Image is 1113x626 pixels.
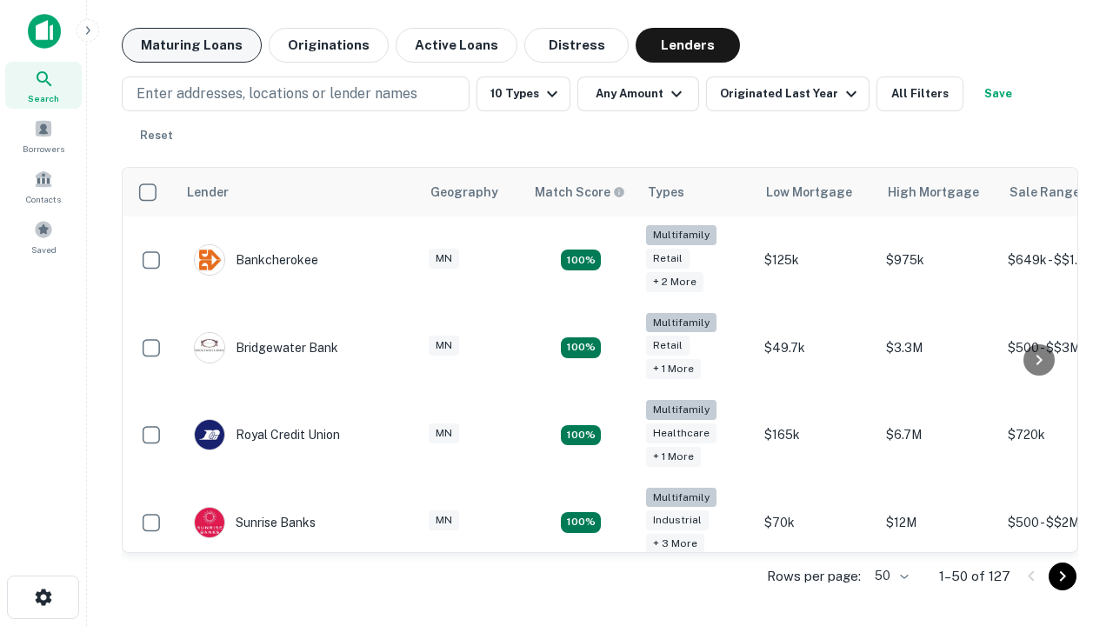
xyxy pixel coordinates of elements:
[561,425,601,446] div: Matching Properties: 18, hasApolloMatch: undefined
[756,304,877,392] td: $49.7k
[756,391,877,479] td: $165k
[646,359,701,379] div: + 1 more
[269,28,389,63] button: Originations
[187,182,229,203] div: Lender
[429,249,459,269] div: MN
[195,420,224,450] img: picture
[129,118,184,153] button: Reset
[420,168,524,216] th: Geography
[648,182,684,203] div: Types
[561,512,601,533] div: Matching Properties: 27, hasApolloMatch: undefined
[28,14,61,49] img: capitalize-icon.png
[876,77,963,111] button: All Filters
[636,28,740,63] button: Lenders
[524,168,637,216] th: Capitalize uses an advanced AI algorithm to match your search with the best lender. The match sco...
[177,168,420,216] th: Lender
[429,336,459,356] div: MN
[706,77,870,111] button: Originated Last Year
[122,28,262,63] button: Maturing Loans
[28,91,59,105] span: Search
[535,183,622,202] h6: Match Score
[646,488,716,508] div: Multifamily
[5,163,82,210] a: Contacts
[194,244,318,276] div: Bankcherokee
[1049,563,1076,590] button: Go to next page
[561,250,601,270] div: Matching Properties: 27, hasApolloMatch: undefined
[767,566,861,587] p: Rows per page:
[646,249,690,269] div: Retail
[1026,431,1113,515] iframe: Chat Widget
[646,313,716,333] div: Multifamily
[477,77,570,111] button: 10 Types
[646,336,690,356] div: Retail
[877,168,999,216] th: High Mortgage
[194,507,316,538] div: Sunrise Banks
[756,479,877,567] td: $70k
[646,510,709,530] div: Industrial
[939,566,1010,587] p: 1–50 of 127
[756,216,877,304] td: $125k
[877,479,999,567] td: $12M
[5,112,82,159] a: Borrowers
[195,508,224,537] img: picture
[535,183,625,202] div: Capitalize uses an advanced AI algorithm to match your search with the best lender. The match sco...
[720,83,862,104] div: Originated Last Year
[194,419,340,450] div: Royal Credit Union
[429,423,459,443] div: MN
[646,272,703,292] div: + 2 more
[646,423,716,443] div: Healthcare
[31,243,57,256] span: Saved
[430,182,498,203] div: Geography
[137,83,417,104] p: Enter addresses, locations or lender names
[429,510,459,530] div: MN
[970,77,1026,111] button: Save your search to get updates of matches that match your search criteria.
[646,447,701,467] div: + 1 more
[877,216,999,304] td: $975k
[646,225,716,245] div: Multifamily
[646,400,716,420] div: Multifamily
[868,563,911,589] div: 50
[5,62,82,109] a: Search
[194,332,338,363] div: Bridgewater Bank
[195,333,224,363] img: picture
[195,245,224,275] img: picture
[756,168,877,216] th: Low Mortgage
[524,28,629,63] button: Distress
[23,142,64,156] span: Borrowers
[646,534,704,554] div: + 3 more
[396,28,517,63] button: Active Loans
[122,77,470,111] button: Enter addresses, locations or lender names
[766,182,852,203] div: Low Mortgage
[877,304,999,392] td: $3.3M
[1010,182,1080,203] div: Sale Range
[877,391,999,479] td: $6.7M
[26,192,61,206] span: Contacts
[888,182,979,203] div: High Mortgage
[5,213,82,260] a: Saved
[637,168,756,216] th: Types
[561,337,601,358] div: Matching Properties: 25, hasApolloMatch: undefined
[577,77,699,111] button: Any Amount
